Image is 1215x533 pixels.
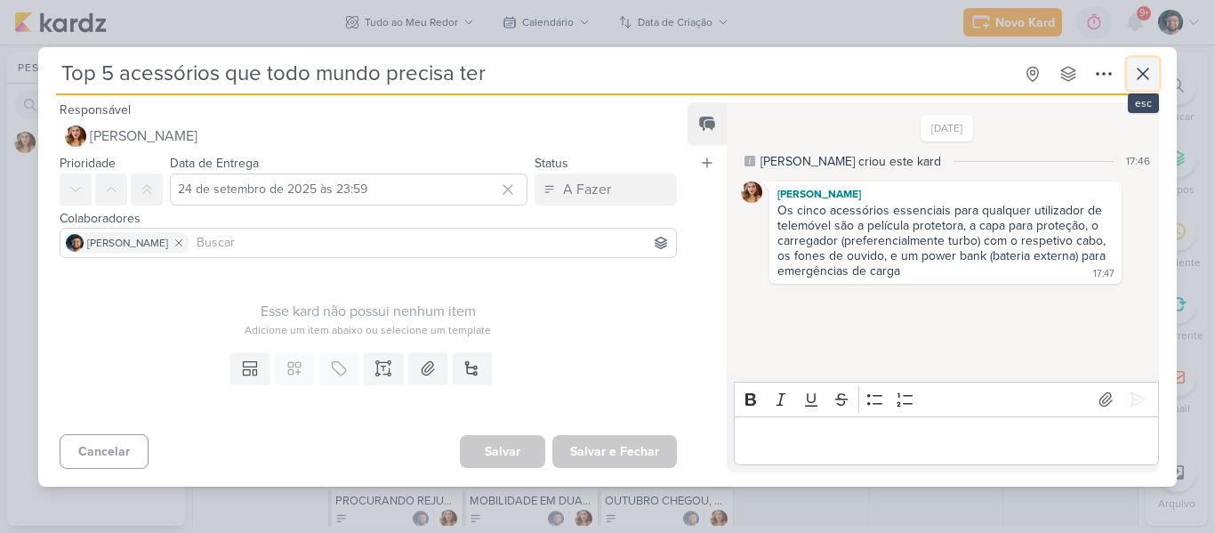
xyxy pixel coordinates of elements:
label: Responsável [60,102,131,117]
div: Os cinco acessórios essenciais para qualquer utilizador de telemóvel são a película protetora, a ... [777,203,1109,279]
span: [PERSON_NAME] [87,235,168,251]
div: Colaboradores [60,209,677,228]
div: [PERSON_NAME] [773,185,1118,203]
input: Kard Sem Título [56,58,1013,90]
label: Prioridade [60,156,116,171]
div: Adicione um item abaixo ou selecione um template [60,322,677,338]
div: esc [1128,93,1159,113]
img: Thaís Leite [65,125,86,147]
button: Cancelar [60,434,149,469]
img: Eduardo Pinheiro [66,234,84,252]
div: A Fazer [563,179,611,200]
div: 17:46 [1126,153,1150,169]
span: [PERSON_NAME] [90,125,197,147]
button: A Fazer [535,174,677,206]
div: Editor editing area: main [734,416,1159,465]
label: Status [535,156,568,171]
input: Select a date [170,174,527,206]
div: Editor toolbar [734,382,1159,416]
input: Buscar [193,232,672,254]
label: Data de Entrega [170,156,259,171]
div: 17:47 [1093,267,1114,281]
button: [PERSON_NAME] [60,120,677,152]
div: [PERSON_NAME] criou este kard [760,152,941,171]
div: Esse kard não possui nenhum item [60,301,677,322]
img: Thaís Leite [741,182,762,203]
